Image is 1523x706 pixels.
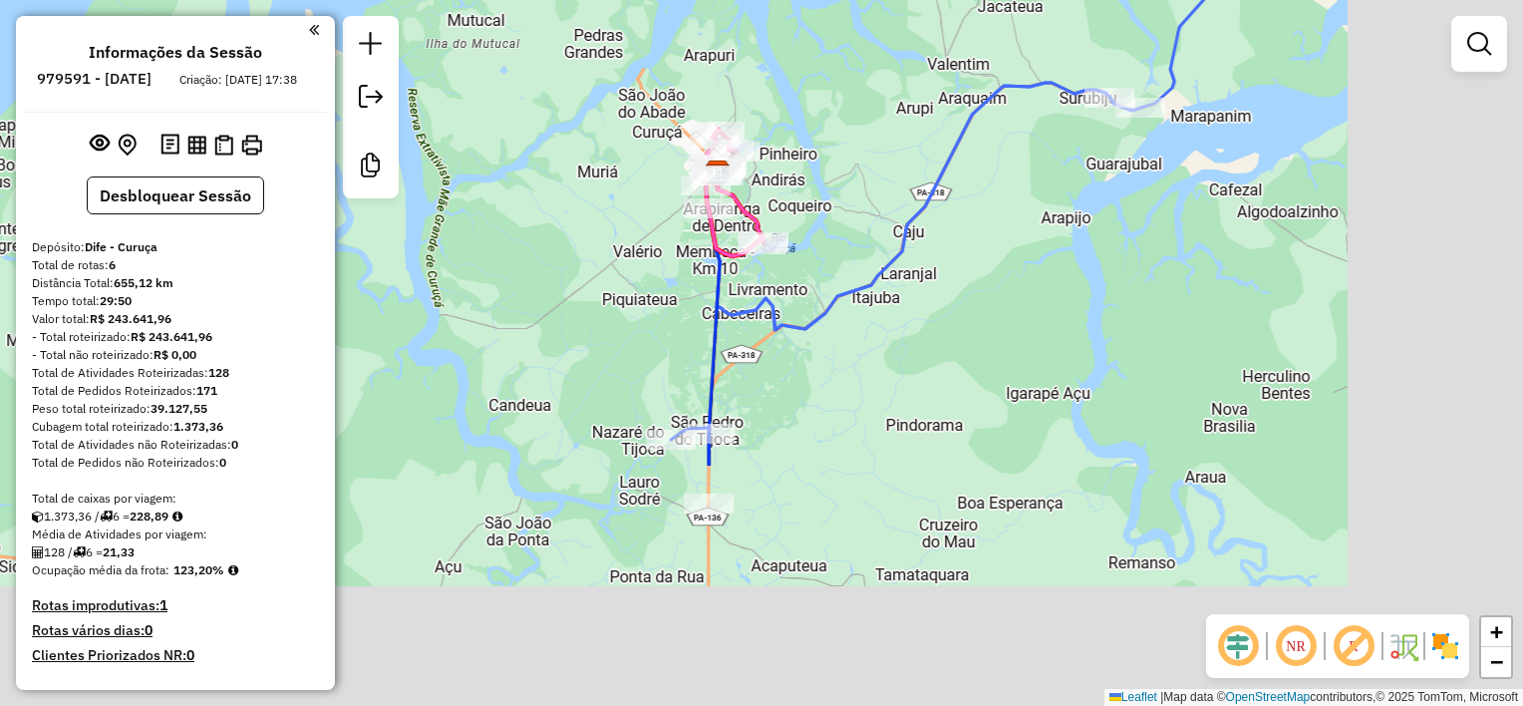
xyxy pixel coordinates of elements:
[32,543,319,561] div: 128 / 6 =
[153,347,196,362] strong: R$ 0,00
[1490,619,1503,644] span: +
[109,257,116,272] strong: 6
[32,238,319,256] div: Depósito:
[183,131,210,158] button: Visualizar relatório de Roteirização
[130,509,168,524] strong: 228,89
[145,621,152,639] strong: 0
[309,18,319,41] a: Clique aqui para minimizar o painel
[156,130,183,161] button: Logs desbloquear sessão
[1481,647,1511,677] a: Zoom out
[73,546,86,558] i: Total de rotas
[196,383,217,398] strong: 171
[32,346,319,364] div: - Total não roteirizado:
[32,328,319,346] div: - Total roteirizado:
[208,365,229,380] strong: 128
[219,455,226,470] strong: 0
[237,131,266,160] button: Imprimir Rotas
[100,293,132,308] strong: 29:50
[173,562,224,577] strong: 123,20%
[231,437,238,452] strong: 0
[151,401,207,416] strong: 39.127,55
[171,71,305,89] div: Criação: [DATE] 17:38
[103,544,135,559] strong: 21,33
[159,596,167,614] strong: 1
[1429,630,1461,662] img: Exibir/Ocultar setores
[37,70,152,88] h6: 979591 - [DATE]
[351,24,391,69] a: Nova sessão e pesquisa
[32,274,319,292] div: Distância Total:
[87,176,264,214] button: Desbloquear Sessão
[32,562,169,577] span: Ocupação média da frota:
[1109,690,1157,704] a: Leaflet
[1481,617,1511,647] a: Zoom in
[210,131,237,160] button: Visualizar Romaneio
[32,256,319,274] div: Total de rotas:
[351,146,391,190] a: Criar modelo
[1160,690,1163,704] span: |
[32,382,319,400] div: Total de Pedidos Roteirizados:
[86,129,114,161] button: Exibir sessão original
[173,419,223,434] strong: 1.373,36
[186,646,194,664] strong: 0
[32,364,319,382] div: Total de Atividades Roteirizadas:
[90,311,171,326] strong: R$ 243.641,96
[32,622,319,639] h4: Rotas vários dias:
[228,564,238,576] em: Média calculada utilizando a maior ocupação (%Peso ou %Cubagem) de cada rota da sessão. Rotas cro...
[89,43,262,62] h4: Informações da Sessão
[32,400,319,418] div: Peso total roteirizado:
[1387,630,1419,662] img: Fluxo de ruas
[1104,689,1523,706] div: Map data © contributors,© 2025 TomTom, Microsoft
[131,329,212,344] strong: R$ 243.641,96
[32,454,319,472] div: Total de Pedidos não Roteirizados:
[85,239,157,254] strong: Dife - Curuça
[114,130,141,161] button: Centralizar mapa no depósito ou ponto de apoio
[32,418,319,436] div: Cubagem total roteirizado:
[32,310,319,328] div: Valor total:
[705,160,731,185] img: Dife - Curuça
[32,647,319,664] h4: Clientes Priorizados NR:
[114,275,173,290] strong: 655,12 km
[32,436,319,454] div: Total de Atividades não Roteirizadas:
[1226,690,1311,704] a: OpenStreetMap
[32,511,44,523] i: Cubagem total roteirizado
[32,526,319,543] div: Média de Atividades por viagem:
[172,511,182,523] i: Meta Caixas/viagem: 1,00 Diferença: 227,89
[1490,649,1503,674] span: −
[100,511,113,523] i: Total de rotas
[351,77,391,122] a: Exportar sessão
[32,546,44,558] i: Total de Atividades
[1272,622,1320,670] span: Ocultar NR
[32,597,319,614] h4: Rotas improdutivas:
[32,490,319,508] div: Total de caixas por viagem:
[1459,24,1499,64] a: Exibir filtros
[1214,622,1262,670] span: Ocultar deslocamento
[32,508,319,526] div: 1.373,36 / 6 =
[1330,622,1377,670] span: Exibir rótulo
[32,292,319,310] div: Tempo total:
